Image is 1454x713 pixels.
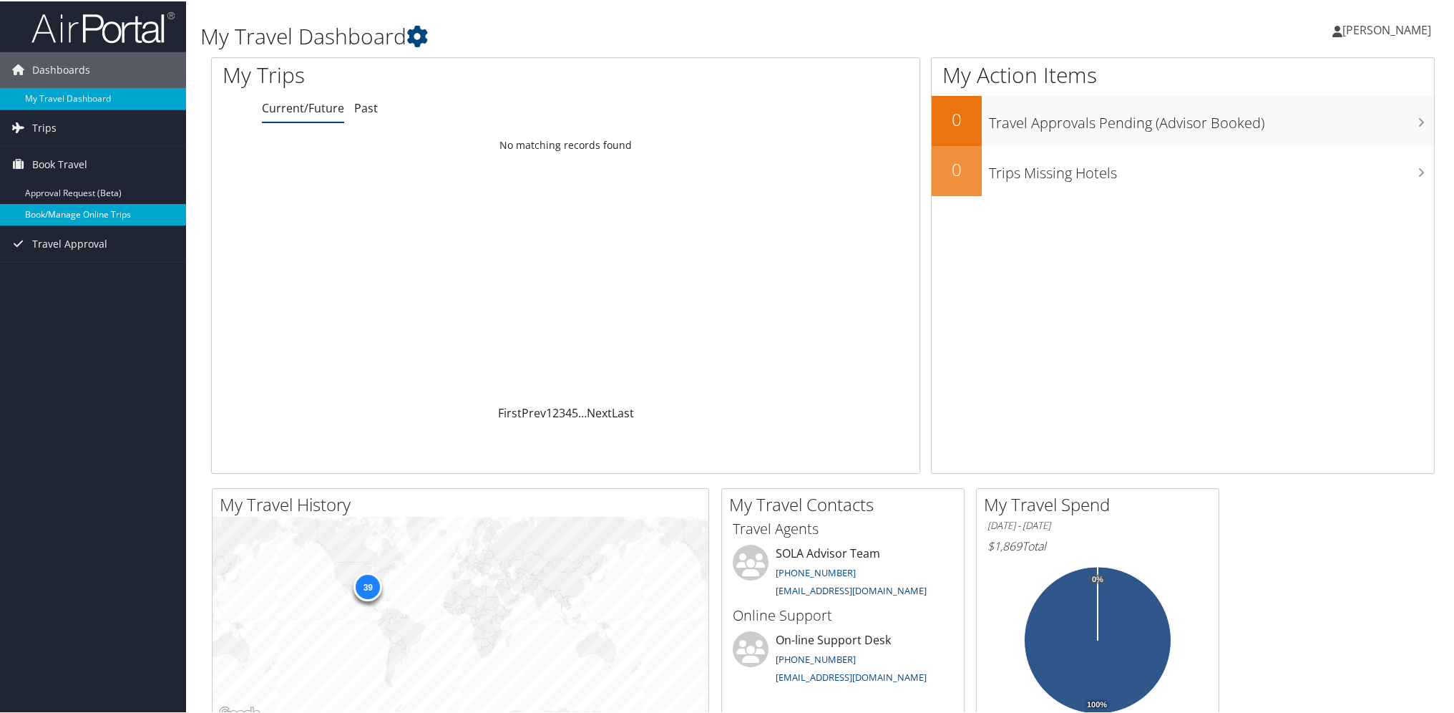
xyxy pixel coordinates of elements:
[932,156,982,180] h2: 0
[498,404,522,419] a: First
[354,99,378,115] a: Past
[578,404,587,419] span: …
[776,583,927,596] a: [EMAIL_ADDRESS][DOMAIN_NAME]
[776,565,856,578] a: [PHONE_NUMBER]
[932,59,1434,89] h1: My Action Items
[32,109,57,145] span: Trips
[989,105,1434,132] h3: Travel Approvals Pending (Advisor Booked)
[987,518,1208,531] h6: [DATE] - [DATE]
[1087,699,1107,708] tspan: 100%
[987,537,1208,553] h6: Total
[726,630,960,689] li: On-line Support Desk
[989,155,1434,182] h3: Trips Missing Hotels
[31,9,175,43] img: airportal-logo.png
[212,131,919,157] td: No matching records found
[729,491,964,515] h2: My Travel Contacts
[546,404,552,419] a: 1
[932,94,1434,145] a: 0Travel Approvals Pending (Advisor Booked)
[32,225,107,261] span: Travel Approval
[932,145,1434,195] a: 0Trips Missing Hotels
[565,404,572,419] a: 4
[1092,574,1103,583] tspan: 0%
[987,537,1022,553] span: $1,869
[559,404,565,419] a: 3
[262,99,344,115] a: Current/Future
[32,51,90,87] span: Dashboards
[726,543,960,602] li: SOLA Advisor Team
[1332,7,1445,50] a: [PERSON_NAME]
[612,404,634,419] a: Last
[200,20,1030,50] h1: My Travel Dashboard
[572,404,578,419] a: 5
[223,59,614,89] h1: My Trips
[984,491,1219,515] h2: My Travel Spend
[32,145,87,181] span: Book Travel
[220,491,708,515] h2: My Travel History
[733,604,953,624] h3: Online Support
[776,651,856,664] a: [PHONE_NUMBER]
[776,669,927,682] a: [EMAIL_ADDRESS][DOMAIN_NAME]
[1342,21,1431,37] span: [PERSON_NAME]
[522,404,546,419] a: Prev
[733,518,953,538] h3: Travel Agents
[552,404,559,419] a: 2
[353,571,382,600] div: 39
[587,404,612,419] a: Next
[932,106,982,130] h2: 0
